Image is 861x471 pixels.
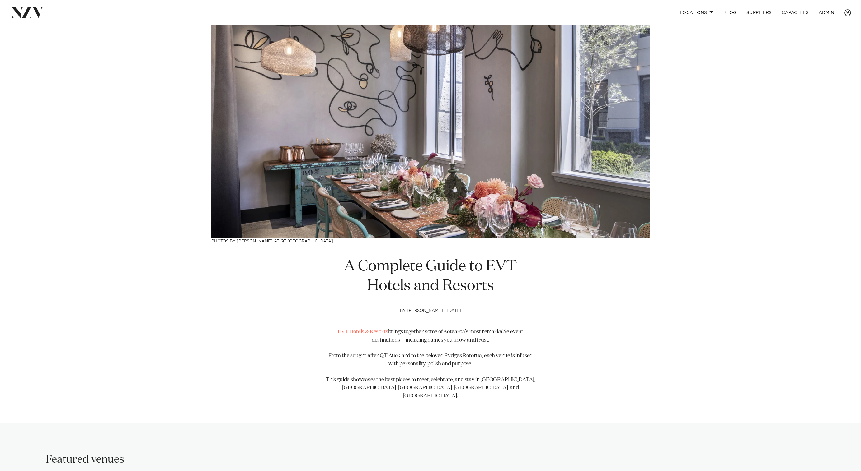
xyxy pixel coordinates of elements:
a: ADMIN [814,6,839,19]
h3: Photos by [PERSON_NAME] at QT [GEOGRAPHIC_DATA] [211,238,650,244]
img: nzv-logo.png [10,7,44,18]
p: This guide showcases the best places to meet, celebrate, and stay in [GEOGRAPHIC_DATA], [GEOGRAPH... [324,376,537,400]
a: Locations [675,6,718,19]
h1: A Complete Guide to EVT Hotels and Resorts [324,257,537,296]
a: Capacities [777,6,814,19]
a: SUPPLIERS [741,6,777,19]
a: BLOG [718,6,741,19]
h4: by [PERSON_NAME] | [DATE] [324,308,537,328]
h2: Featured venues [46,453,124,467]
p: brings together some of Aotearoa’s most remarkable event destinations — including names you know ... [324,328,537,344]
a: EVT Hotels & Resorts [338,329,388,335]
p: From the sought-after QT Auckland to the beloved Rydges Rotorua, each venue is infused with perso... [324,352,537,368]
img: A Complete Guide to EVT Hotels and Resorts [211,25,650,238]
